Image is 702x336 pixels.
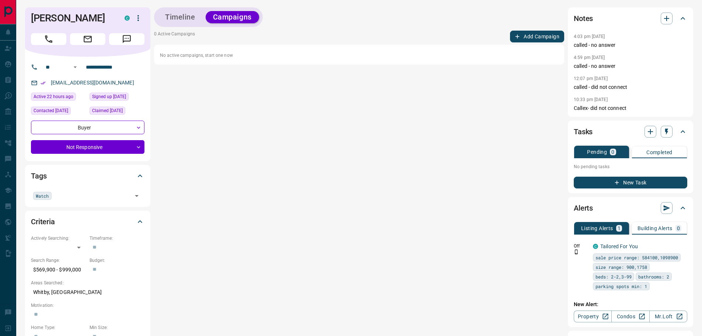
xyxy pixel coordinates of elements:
p: called - no answer [574,62,687,70]
div: Buyer [31,121,144,134]
button: Campaigns [206,11,259,23]
p: Completed [646,150,673,155]
button: Open [71,63,80,72]
div: condos.ca [593,244,598,249]
p: 4:59 pm [DATE] [574,55,605,60]
a: Condos [611,311,649,322]
span: Call [31,33,66,45]
p: Callex- did not connect [574,104,687,112]
p: Min Size: [90,324,144,331]
p: Motivation: [31,302,144,309]
p: Pending [587,149,607,155]
span: Claimed [DATE] [92,107,123,114]
p: 0 Active Campaigns [154,31,195,42]
p: called - did not connect [574,83,687,91]
a: Property [574,311,612,322]
span: Signed up [DATE] [92,93,126,100]
div: Sat Aug 02 2025 [90,107,144,117]
h1: [PERSON_NAME] [31,12,113,24]
p: 0 [677,226,680,231]
div: Sat Aug 02 2025 [90,93,144,103]
p: Timeframe: [90,235,144,242]
div: Sat Aug 02 2025 [31,107,86,117]
span: bathrooms: 2 [638,273,669,280]
button: New Task [574,177,687,188]
p: 1 [618,226,621,231]
h2: Tasks [574,126,593,138]
p: Listing Alerts [581,226,613,231]
span: Email [70,33,105,45]
button: Open [132,191,142,201]
div: Criteria [31,213,144,231]
p: Whitby, [GEOGRAPHIC_DATA] [31,286,144,298]
p: 10:33 pm [DATE] [574,97,608,102]
a: Mr.Loft [649,311,687,322]
button: Add Campaign [510,31,564,42]
p: Search Range: [31,257,86,264]
p: Off [574,243,589,249]
button: Timeline [158,11,203,23]
div: Alerts [574,199,687,217]
span: size range: 900,1758 [596,263,647,271]
p: Actively Searching: [31,235,86,242]
p: No pending tasks [574,161,687,172]
div: Tasks [574,123,687,141]
p: called - no answer [574,41,687,49]
div: condos.ca [125,15,130,21]
span: sale price range: 584100,1098900 [596,254,678,261]
span: beds: 2-2,3-99 [596,273,632,280]
svg: Push Notification Only [574,249,579,254]
span: Message [109,33,144,45]
h2: Alerts [574,202,593,214]
p: $569,900 - $999,000 [31,264,86,276]
svg: Email Verified [41,80,46,86]
div: Tue Aug 12 2025 [31,93,86,103]
h2: Criteria [31,216,55,228]
p: New Alert: [574,301,687,308]
p: 12:07 pm [DATE] [574,76,608,81]
span: Watch [36,192,49,200]
p: 4:03 pm [DATE] [574,34,605,39]
span: parking spots min: 1 [596,283,647,290]
div: Not Responsive [31,140,144,154]
p: Budget: [90,257,144,264]
a: Tailored For You [600,243,638,249]
p: Building Alerts [638,226,673,231]
p: No active campaigns, start one now [160,52,558,59]
span: Active 22 hours ago [34,93,73,100]
div: Tags [31,167,144,185]
h2: Tags [31,170,46,182]
p: 0 [611,149,614,155]
a: [EMAIL_ADDRESS][DOMAIN_NAME] [51,80,134,86]
p: Areas Searched: [31,280,144,286]
span: Contacted [DATE] [34,107,68,114]
p: Home Type: [31,324,86,331]
div: Notes [574,10,687,27]
h2: Notes [574,13,593,24]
